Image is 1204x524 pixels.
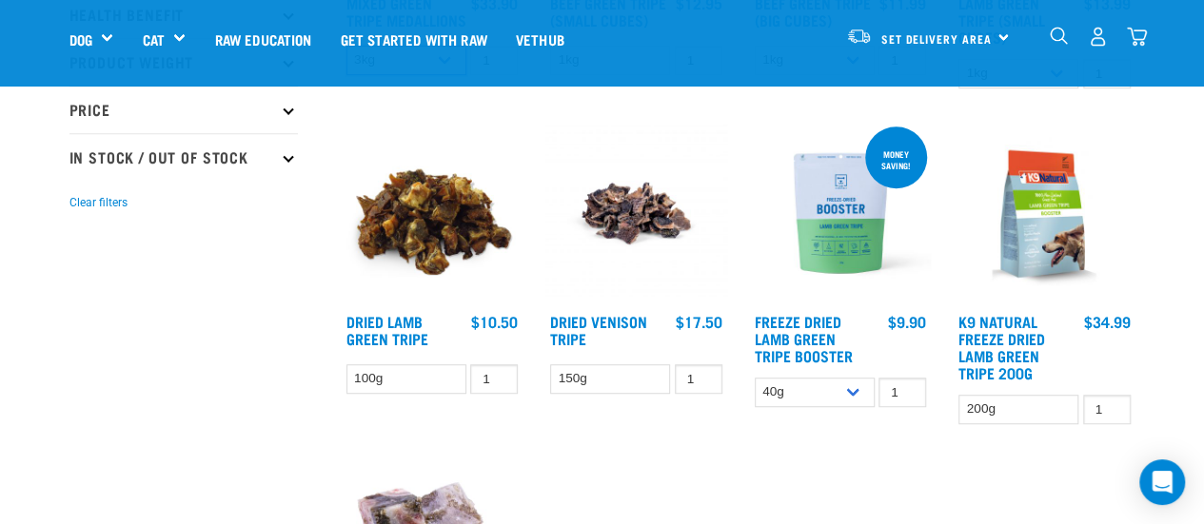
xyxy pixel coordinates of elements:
[755,317,853,359] a: Freeze Dried Lamb Green Tripe Booster
[865,140,927,180] div: Money saving!
[69,86,298,133] p: Price
[471,313,518,330] div: $10.50
[470,364,518,394] input: 1
[1084,313,1131,330] div: $34.99
[675,364,722,394] input: 1
[1127,27,1147,47] img: home-icon@2x.png
[346,317,428,342] a: Dried Lamb Green Tripe
[1050,27,1068,45] img: home-icon-1@2x.png
[1139,459,1185,505] div: Open Intercom Messenger
[200,1,326,77] a: Raw Education
[750,123,932,304] img: Freeze Dried Lamb Green Tripe
[550,317,647,342] a: Dried Venison Tripe
[142,29,164,50] a: Cat
[545,123,727,304] img: Dried Vension Tripe 1691
[342,123,523,304] img: Pile Of Dried Lamb Tripe For Pets
[846,28,872,45] img: van-moving.png
[1083,395,1131,424] input: 1
[1088,27,1108,47] img: user.png
[878,378,926,407] input: 1
[502,1,579,77] a: Vethub
[326,1,502,77] a: Get started with Raw
[69,133,298,181] p: In Stock / Out Of Stock
[69,29,92,50] a: Dog
[676,313,722,330] div: $17.50
[954,123,1135,304] img: K9 Square
[881,35,992,42] span: Set Delivery Area
[958,317,1045,377] a: K9 Natural Freeze Dried Lamb Green Tripe 200g
[888,313,926,330] div: $9.90
[69,194,128,211] button: Clear filters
